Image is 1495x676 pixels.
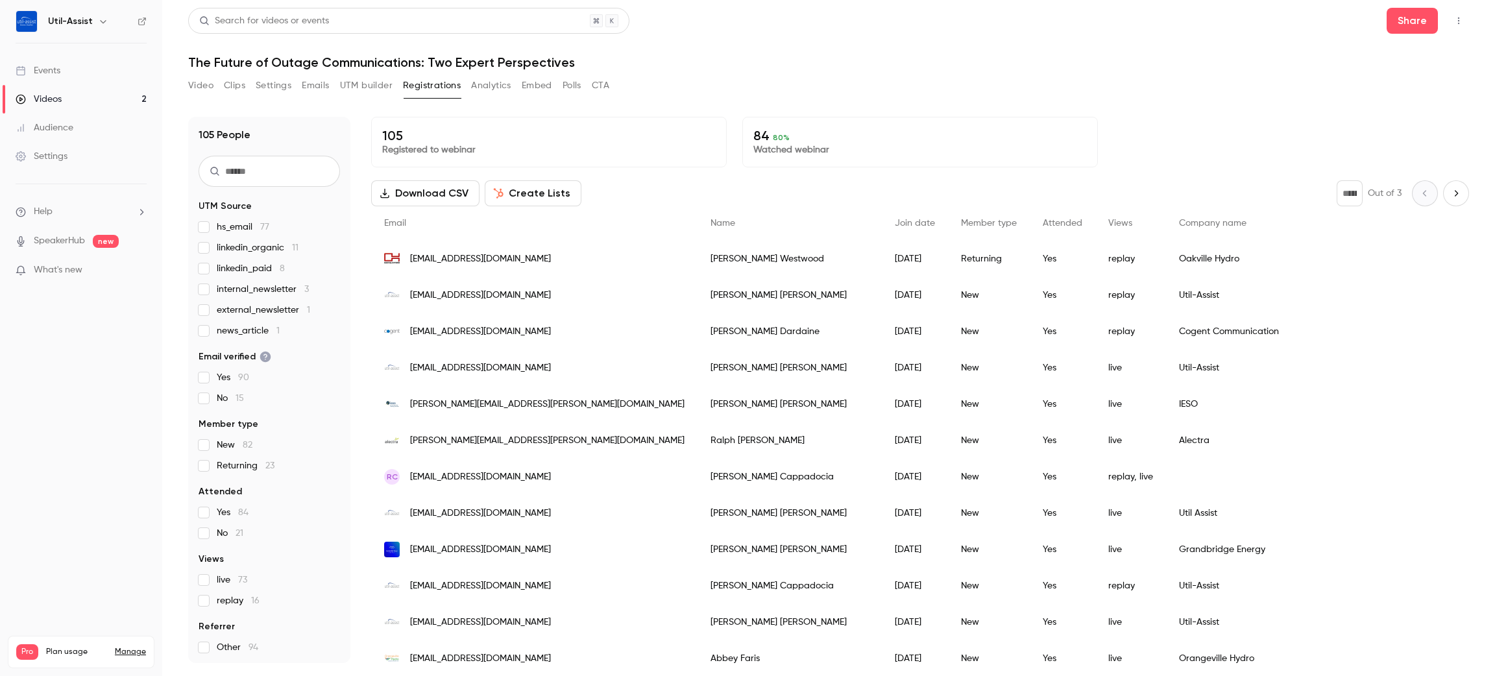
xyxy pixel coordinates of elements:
[1095,241,1166,277] div: replay
[753,128,1087,143] p: 84
[16,11,37,32] img: Util-Assist
[1179,219,1246,228] span: Company name
[46,647,107,657] span: Plan usage
[217,641,258,654] span: Other
[384,614,400,630] img: util-assist.com
[217,304,310,317] span: external_newsletter
[384,251,400,267] img: oakvillehydro.com
[384,433,400,448] img: alectrautilities.com
[471,75,511,96] button: Analytics
[698,531,882,568] div: [PERSON_NAME] [PERSON_NAME]
[1030,568,1095,604] div: Yes
[276,326,280,335] span: 1
[304,285,309,294] span: 3
[1108,219,1132,228] span: Views
[1095,422,1166,459] div: live
[217,594,260,607] span: replay
[199,553,224,566] span: Views
[217,439,252,452] span: New
[882,241,948,277] div: [DATE]
[1030,604,1095,640] div: Yes
[882,350,948,386] div: [DATE]
[522,75,552,96] button: Embed
[384,542,400,557] img: grandbridgeenergy.com
[265,461,274,470] span: 23
[485,180,581,206] button: Create Lists
[384,651,400,666] img: orangevillehydro.on.ca
[307,306,310,315] span: 1
[384,324,400,339] img: cogentco.com
[410,470,551,484] span: [EMAIL_ADDRESS][DOMAIN_NAME]
[410,434,685,448] span: [PERSON_NAME][EMAIL_ADDRESS][PERSON_NAME][DOMAIN_NAME]
[1368,187,1402,200] p: Out of 3
[302,75,329,96] button: Emails
[563,75,581,96] button: Polls
[217,241,298,254] span: linkedin_organic
[698,568,882,604] div: [PERSON_NAME] Cappadocia
[238,575,247,585] span: 73
[217,459,274,472] span: Returning
[384,396,400,412] img: ieso.ca
[1030,531,1095,568] div: Yes
[217,371,249,384] span: Yes
[16,93,62,106] div: Videos
[1095,604,1166,640] div: live
[199,620,235,633] span: Referrer
[698,350,882,386] div: [PERSON_NAME] [PERSON_NAME]
[16,64,60,77] div: Events
[217,262,285,275] span: linkedin_paid
[384,578,400,594] img: util-assist.com
[256,75,291,96] button: Settings
[1030,459,1095,495] div: Yes
[882,422,948,459] div: [DATE]
[243,441,252,450] span: 82
[199,200,340,654] section: facet-groups
[948,459,1030,495] div: New
[698,241,882,277] div: [PERSON_NAME] Westwood
[188,75,213,96] button: Video
[16,205,147,219] li: help-dropdown-opener
[410,652,551,666] span: [EMAIL_ADDRESS][DOMAIN_NAME]
[199,14,329,28] div: Search for videos or events
[882,313,948,350] div: [DATE]
[410,507,551,520] span: [EMAIL_ADDRESS][DOMAIN_NAME]
[249,643,258,652] span: 94
[698,495,882,531] div: [PERSON_NAME] [PERSON_NAME]
[280,264,285,273] span: 8
[882,386,948,422] div: [DATE]
[882,604,948,640] div: [DATE]
[882,277,948,313] div: [DATE]
[199,418,258,431] span: Member type
[384,360,400,376] img: util-assist.com
[882,495,948,531] div: [DATE]
[382,143,716,156] p: Registered to webinar
[773,133,790,142] span: 80 %
[410,543,551,557] span: [EMAIL_ADDRESS][DOMAIN_NAME]
[238,373,249,382] span: 90
[948,313,1030,350] div: New
[1387,8,1438,34] button: Share
[371,180,480,206] button: Download CSV
[188,54,1469,70] h1: The Future of Outage Communications: Two Expert Perspectives
[238,508,249,517] span: 84
[410,252,551,266] span: [EMAIL_ADDRESS][DOMAIN_NAME]
[1030,495,1095,531] div: Yes
[948,604,1030,640] div: New
[1030,422,1095,459] div: Yes
[115,647,146,657] a: Manage
[1030,350,1095,386] div: Yes
[34,234,85,248] a: SpeakerHub
[882,459,948,495] div: [DATE]
[199,127,250,143] h1: 105 People
[34,205,53,219] span: Help
[895,219,935,228] span: Join date
[698,422,882,459] div: Ralph [PERSON_NAME]
[236,394,244,403] span: 15
[961,219,1017,228] span: Member type
[1095,531,1166,568] div: live
[224,75,245,96] button: Clips
[410,398,685,411] span: [PERSON_NAME][EMAIL_ADDRESS][PERSON_NAME][DOMAIN_NAME]
[384,287,400,303] img: util-assist.com
[410,579,551,593] span: [EMAIL_ADDRESS][DOMAIN_NAME]
[16,644,38,660] span: Pro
